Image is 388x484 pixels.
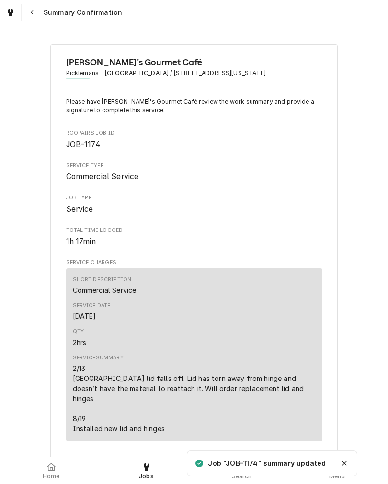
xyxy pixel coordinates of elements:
span: JOB-1174 [66,140,100,149]
div: Client Information [66,56,322,85]
span: Name [66,56,322,69]
span: Commercial Service [66,172,139,181]
span: Roopairs Job ID [66,139,322,150]
div: Short Description [73,276,137,295]
div: Roopairs Job ID [66,129,322,150]
div: Service Charges [66,259,322,445]
span: Service Type [66,171,322,183]
button: Navigate back [23,4,41,21]
div: 2/13 [GEOGRAPHIC_DATA] lid falls off. Lid has torn away from hinge and doesn’t have the material ... [73,363,316,434]
span: Search [232,472,252,480]
span: Summary Confirmation [41,8,122,17]
span: Roopairs Job ID [66,129,322,137]
div: Service Summary [73,354,124,362]
div: Qty. [73,328,86,335]
span: Job Type [66,204,322,215]
div: Quantity [73,337,87,347]
span: Total Time Logged [66,227,322,234]
span: 1h 17min [66,237,96,246]
p: Please have [PERSON_NAME]'s Gourmet Café review the work summary and provide a signature to compl... [66,97,322,115]
div: Job Type [66,194,322,215]
div: Service Type [66,162,322,183]
div: Service Date [73,302,111,310]
div: Short Description [73,285,137,295]
div: Service Charges List [66,268,322,446]
div: Line Item [66,268,322,441]
span: Address [66,69,322,78]
span: Menu [329,472,345,480]
span: Service Type [66,162,322,170]
span: Job Type [66,194,322,202]
div: Job "JOB-1174" summary updated [208,459,327,468]
span: Service Charges [66,259,322,266]
span: Home [43,472,60,480]
a: Jobs [99,459,194,482]
span: Jobs [139,472,154,480]
div: Service Date [73,311,96,321]
div: Short Description [73,276,132,284]
div: Total Time Logged [66,227,322,247]
a: Home [4,459,98,482]
div: Quantity [73,328,87,347]
span: Total Time Logged [66,236,322,247]
a: Go to Jobs [2,4,19,21]
div: Service Date [73,302,111,321]
span: Service [66,205,93,214]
